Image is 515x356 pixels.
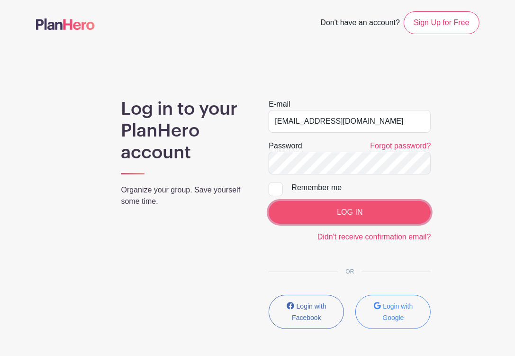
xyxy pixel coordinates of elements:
small: Login with Facebook [292,302,326,321]
span: OR [338,268,361,275]
button: Login with Facebook [269,295,344,329]
label: Password [269,140,302,152]
span: Don't have an account? [320,13,400,34]
a: Didn't receive confirmation email? [317,233,431,241]
small: Login with Google [382,302,413,321]
input: e.g. julie@eventco.com [269,110,431,133]
img: logo-507f7623f17ff9eddc593b1ce0a138ce2505c220e1c5a4e2b4648c50719b7d32.svg [36,18,95,30]
p: Organize your group. Save yourself some time. [121,184,246,207]
input: LOG IN [269,201,431,224]
label: E-mail [269,99,290,110]
a: Sign Up for Free [404,11,479,34]
h1: Log in to your PlanHero account [121,99,246,164]
div: Remember me [291,182,431,193]
button: Login with Google [355,295,431,329]
a: Forgot password? [370,142,431,150]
